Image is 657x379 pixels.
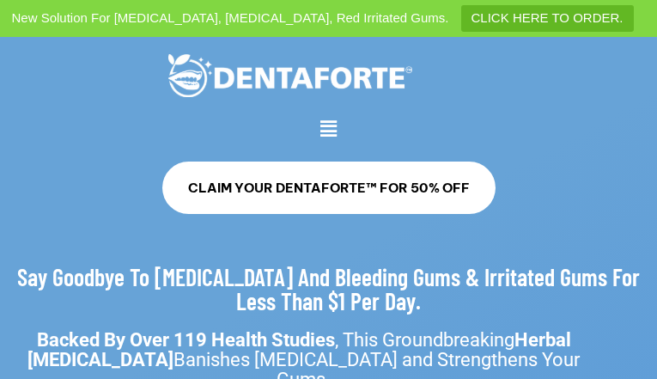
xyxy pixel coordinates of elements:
[162,162,496,214] a: CLAIM YOUR DENTAFORTE™ FOR 50% OFF
[461,5,634,32] a: CLICK HERE TO ORDER.
[188,179,470,197] span: CLAIM YOUR DENTAFORTE™ FOR 50% OFF
[37,329,335,351] strong: Backed By Over 119 Health Studies
[17,265,640,313] h2: Say Goodbye To [MEDICAL_DATA] And Bleeding Gums & Irritated Gums For Less Than $1 Per Day.
[27,329,571,370] strong: Herbal [MEDICAL_DATA]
